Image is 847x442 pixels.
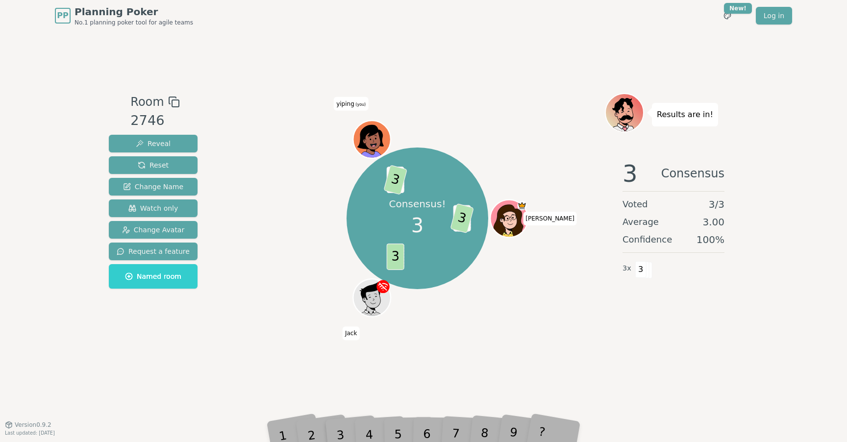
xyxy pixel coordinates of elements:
[623,233,672,246] span: Confidence
[354,102,366,106] span: (you)
[55,5,193,26] a: PPPlanning PokerNo.1 planning poker tool for agile teams
[702,215,724,229] span: 3.00
[411,211,423,240] span: 3
[623,263,631,274] span: 3 x
[122,225,185,235] span: Change Avatar
[57,10,68,22] span: PP
[383,165,407,195] span: 3
[5,421,51,429] button: Version0.9.2
[354,122,389,157] button: Click to change your avatar
[450,203,474,233] span: 3
[109,264,198,289] button: Named room
[661,162,724,185] span: Consensus
[125,271,181,281] span: Named room
[109,135,198,152] button: Reveal
[75,5,193,19] span: Planning Poker
[697,233,724,246] span: 100 %
[130,111,179,131] div: 2746
[109,178,198,196] button: Change Name
[109,156,198,174] button: Reset
[719,7,736,25] button: New!
[623,162,638,185] span: 3
[117,246,190,256] span: Request a feature
[657,108,713,122] p: Results are in!
[109,243,198,260] button: Request a feature
[389,197,446,211] p: Consensus!
[75,19,193,26] span: No.1 planning poker tool for agile teams
[756,7,792,25] a: Log in
[109,221,198,239] button: Change Avatar
[128,203,178,213] span: Watch only
[130,93,164,111] span: Room
[343,326,359,340] span: Click to change your name
[138,160,169,170] span: Reset
[623,197,648,211] span: Voted
[109,199,198,217] button: Watch only
[5,430,55,436] span: Last updated: [DATE]
[334,97,368,110] span: Click to change your name
[123,182,183,192] span: Change Name
[709,197,724,211] span: 3 / 3
[517,201,526,210] span: Zach is the host
[635,261,647,278] span: 3
[623,215,659,229] span: Average
[523,212,577,225] span: Click to change your name
[15,421,51,429] span: Version 0.9.2
[724,3,752,14] div: New!
[136,139,171,148] span: Reveal
[386,244,404,270] span: 3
